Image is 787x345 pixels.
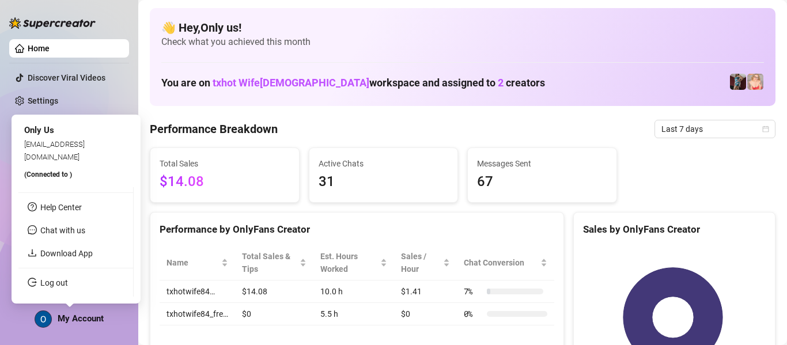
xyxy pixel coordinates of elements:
[161,77,545,89] h1: You are on workspace and assigned to creators
[464,256,538,269] span: Chat Conversion
[313,303,394,325] td: 5.5 h
[235,303,313,325] td: $0
[464,285,482,298] span: 7 %
[28,96,58,105] a: Settings
[28,44,50,53] a: Home
[9,17,96,29] img: logo-BBDzfeDw.svg
[661,120,769,138] span: Last 7 days
[28,73,105,82] a: Discover Viral Videos
[40,203,82,212] a: Help Center
[40,278,68,287] a: Log out
[58,313,104,324] span: My Account
[24,170,72,179] span: (Connected to )
[160,222,554,237] div: Performance by OnlyFans Creator
[477,171,607,193] span: 67
[160,157,290,170] span: Total Sales
[160,171,290,193] span: $14.08
[161,36,764,48] span: Check what you achieved this month
[40,249,93,258] a: Download App
[160,303,235,325] td: txhotwife84_fre…
[319,171,449,193] span: 31
[320,250,378,275] div: Est. Hours Worked
[242,250,297,275] span: Total Sales & Tips
[401,250,440,275] span: Sales / Hour
[498,77,504,89] span: 2
[28,225,37,234] span: message
[160,245,235,280] th: Name
[235,280,313,303] td: $14.08
[213,77,369,89] span: txhot Wife[DEMOGRAPHIC_DATA]
[762,126,769,132] span: calendar
[457,245,554,280] th: Chat Conversion
[24,125,54,135] span: Only Us
[394,280,456,303] td: $1.41
[319,157,449,170] span: Active Chats
[313,280,394,303] td: 10.0 h
[150,121,278,137] h4: Performance Breakdown
[583,222,766,237] div: Sales by OnlyFans Creator
[747,74,763,90] img: txhotwife84_free
[167,256,219,269] span: Name
[160,280,235,303] td: txhotwife84…
[464,308,482,320] span: 0 %
[18,274,133,292] li: Log out
[730,74,746,90] img: txhotwife84
[394,245,456,280] th: Sales / Hour
[477,157,607,170] span: Messages Sent
[40,226,85,235] span: Chat with us
[235,245,313,280] th: Total Sales & Tips
[24,139,85,161] span: [EMAIL_ADDRESS][DOMAIN_NAME]
[394,303,456,325] td: $0
[161,20,764,36] h4: 👋 Hey, Only us !
[35,311,51,327] img: AAcHTteYpcsqS_6U0U8-A5H587BD_Zh27i8WZaaRG4AONzZr=s96-c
